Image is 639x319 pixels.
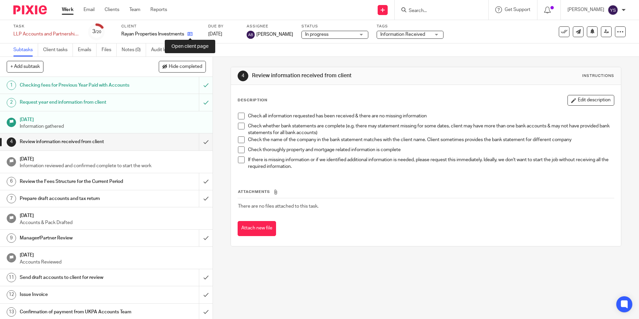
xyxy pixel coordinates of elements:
[102,43,117,57] a: Files
[377,24,443,29] label: Tags
[20,97,135,107] h1: Request year end information from client
[301,24,368,29] label: Status
[7,307,16,317] div: 13
[129,6,140,13] a: Team
[238,204,318,209] span: There are no files attached to this task.
[20,233,135,243] h1: Manager/Partner Review
[62,6,74,13] a: Work
[408,8,468,14] input: Search
[7,98,16,107] div: 2
[582,73,614,79] div: Instructions
[238,98,267,103] p: Description
[13,5,47,14] img: Pixie
[122,43,146,57] a: Notes (0)
[20,307,135,317] h1: Confirmation of payment from UKPA Accounts Team
[92,28,101,35] div: 3
[7,177,16,186] div: 6
[608,5,618,15] img: svg%3E
[20,163,206,169] p: Information reviewed and confirmed complete to start the work
[150,6,167,13] a: Reports
[248,113,614,119] p: Check all information requested has been received & there are no missing information
[238,190,270,194] span: Attachments
[20,123,206,130] p: Information gathered
[7,81,16,90] div: 1
[13,43,38,57] a: Subtasks
[567,95,614,106] button: Edit description
[20,115,206,123] h1: [DATE]
[248,156,614,170] p: If there is missing information or if we identified additional information is needed, please requ...
[208,32,222,36] span: [DATE]
[505,7,530,12] span: Get Support
[20,177,135,187] h1: Review the Fees Structure for the Current Period
[20,250,206,258] h1: [DATE]
[105,6,119,13] a: Clients
[20,290,135,300] h1: Issue Invoice
[7,290,16,300] div: 12
[256,31,293,38] span: [PERSON_NAME]
[305,32,329,37] span: In progress
[169,64,202,70] span: Hide completed
[84,6,95,13] a: Email
[20,211,206,219] h1: [DATE]
[159,61,206,72] button: Hide completed
[248,136,614,143] p: Check the name of the company in the bank statement matches with the client name. Client sometime...
[7,137,16,147] div: 4
[252,72,440,79] h1: Review information received from client
[238,71,248,81] div: 4
[20,194,135,204] h1: Prepare draft accounts and tax return
[20,137,135,147] h1: Review information received from client
[208,24,238,29] label: Due by
[380,32,425,37] span: Information Received
[95,30,101,34] small: /20
[43,43,73,57] a: Client tasks
[151,43,177,57] a: Audit logs
[20,219,206,226] p: Accounts & Pack Drafted
[13,24,80,29] label: Task
[78,43,97,57] a: Emails
[20,259,206,265] p: Accounts Reviewed
[20,154,206,163] h1: [DATE]
[238,221,276,236] button: Attach new file
[7,233,16,243] div: 9
[20,80,135,90] h1: Checking fees for Previous Year Paid with Accounts
[248,146,614,153] p: Check thoroughly property and mortgage related information is complete
[7,273,16,282] div: 11
[248,123,614,136] p: Check whether bank statements are complete (e.g. there may statement missing for some dates, clie...
[567,6,604,13] p: [PERSON_NAME]
[121,24,200,29] label: Client
[247,24,293,29] label: Assignee
[121,31,184,37] p: Rayan Properties Investments Llp
[7,61,43,72] button: + Add subtask
[247,31,255,39] img: svg%3E
[13,31,80,37] div: LLP Accounts and Partnership Return
[7,194,16,203] div: 7
[20,273,135,283] h1: Send draft accounts to client for review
